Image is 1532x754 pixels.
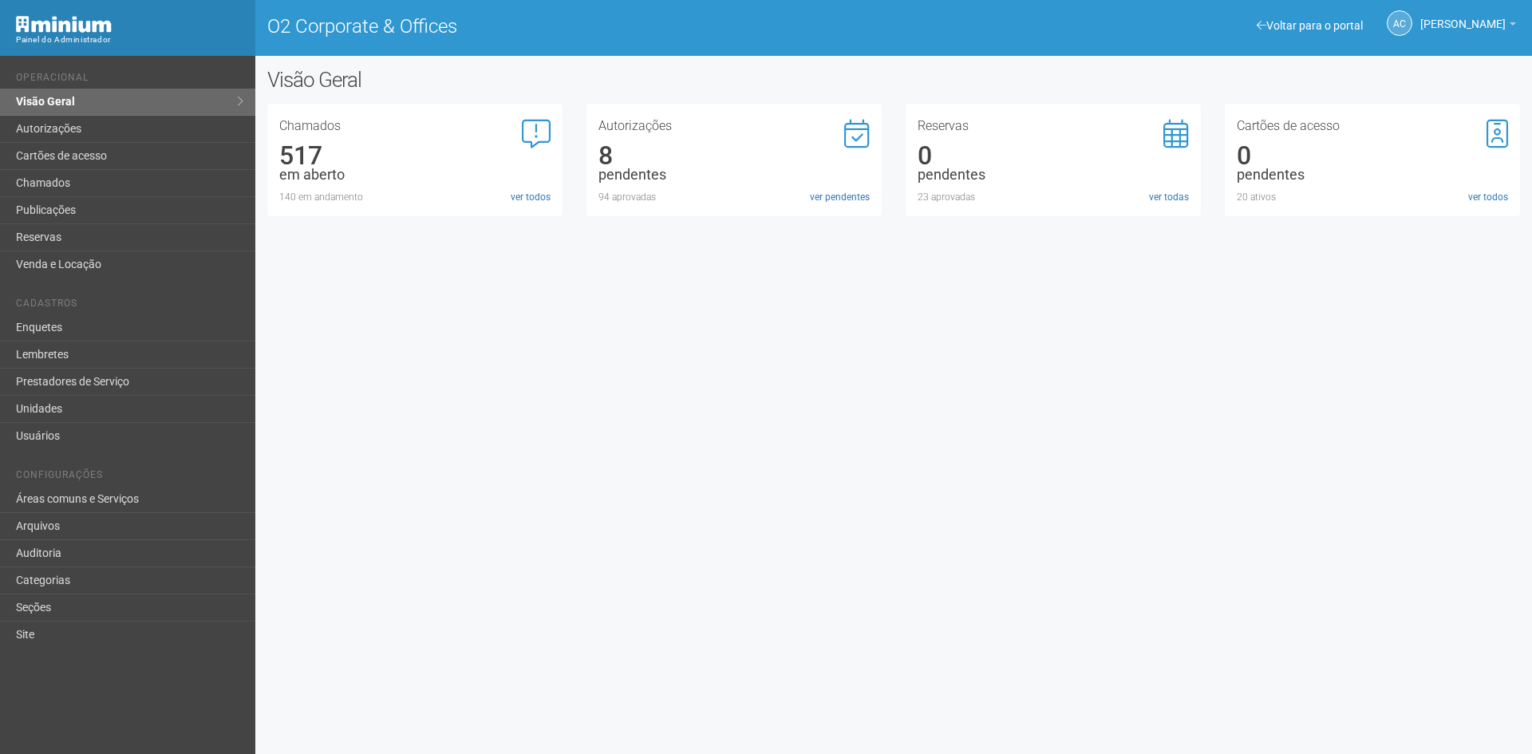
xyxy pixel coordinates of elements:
li: Operacional [16,72,243,89]
div: pendentes [1237,168,1508,182]
h1: O2 Corporate & Offices [267,16,882,37]
h3: Reservas [918,120,1189,132]
div: 517 [279,148,551,163]
div: 8 [598,148,870,163]
a: ver todos [1468,190,1508,204]
div: 0 [918,148,1189,163]
div: 23 aprovadas [918,190,1189,204]
a: Voltar para o portal [1257,19,1363,32]
img: Minium [16,16,112,33]
h3: Cartões de acesso [1237,120,1508,132]
li: Configurações [16,469,243,486]
div: 0 [1237,148,1508,163]
a: AC [1387,10,1412,36]
div: 94 aprovadas [598,190,870,204]
div: em aberto [279,168,551,182]
h3: Chamados [279,120,551,132]
h3: Autorizações [598,120,870,132]
div: pendentes [598,168,870,182]
li: Cadastros [16,298,243,314]
div: 20 ativos [1237,190,1508,204]
div: 140 em andamento [279,190,551,204]
div: Painel do Administrador [16,33,243,47]
a: ver pendentes [810,190,870,204]
span: Ana Carla de Carvalho Silva [1420,2,1506,30]
a: ver todos [511,190,551,204]
a: ver todas [1149,190,1189,204]
a: [PERSON_NAME] [1420,20,1516,33]
h2: Visão Geral [267,68,776,92]
div: pendentes [918,168,1189,182]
